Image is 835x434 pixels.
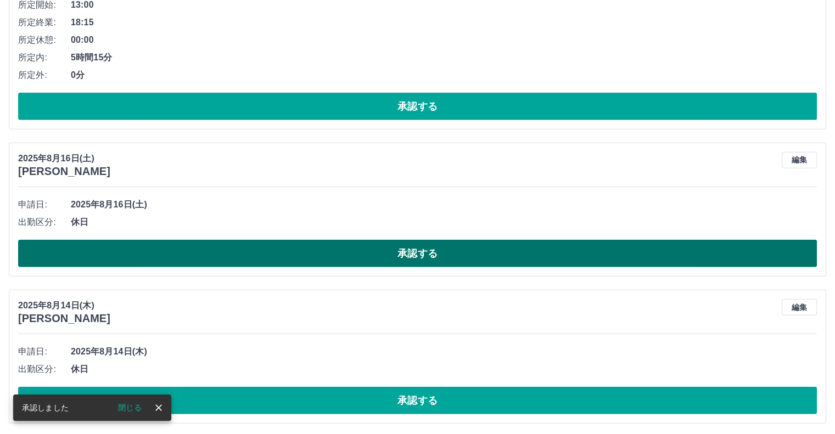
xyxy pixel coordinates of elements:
[71,69,817,82] span: 0分
[18,216,71,229] span: 出勤区分:
[18,16,71,29] span: 所定終業:
[150,399,167,416] button: close
[18,165,110,178] h3: [PERSON_NAME]
[18,240,817,267] button: 承認する
[71,16,817,29] span: 18:15
[18,299,110,312] p: 2025年8月14日(木)
[71,216,817,229] span: 休日
[18,51,71,64] span: 所定内:
[71,345,817,358] span: 2025年8月14日(木)
[109,399,150,416] button: 閉じる
[71,198,817,211] span: 2025年8月16日(土)
[18,345,71,358] span: 申請日:
[18,198,71,211] span: 申請日:
[71,363,817,376] span: 休日
[18,69,71,82] span: 所定外:
[782,152,817,168] button: 編集
[18,152,110,165] p: 2025年8月16日(土)
[18,93,817,120] button: 承認する
[71,51,817,64] span: 5時間15分
[18,312,110,325] h3: [PERSON_NAME]
[22,398,69,418] div: 承認しました
[782,299,817,315] button: 編集
[18,387,817,414] button: 承認する
[71,33,817,47] span: 00:00
[18,363,71,376] span: 出勤区分:
[18,33,71,47] span: 所定休憩:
